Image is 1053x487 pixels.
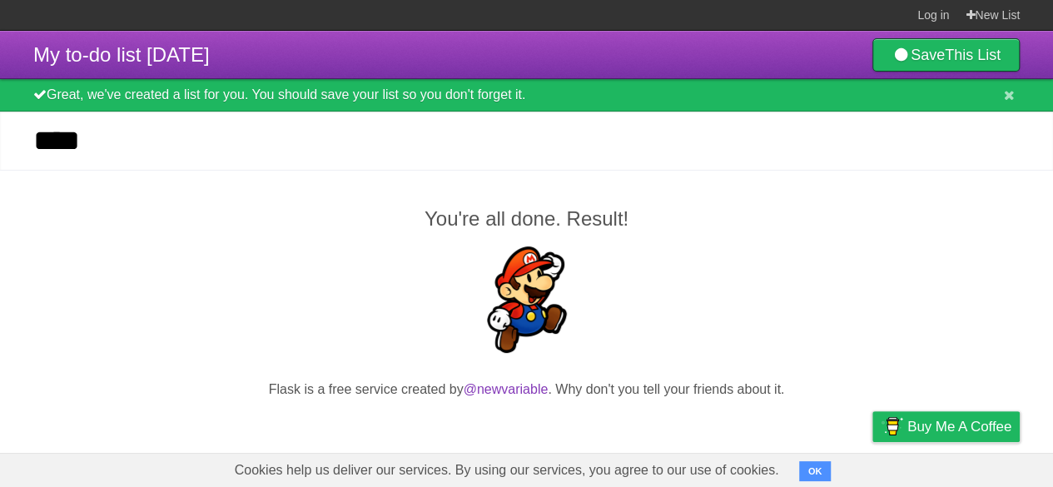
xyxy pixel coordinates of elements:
h2: You're all done. Result! [33,204,1020,234]
a: Buy me a coffee [872,411,1020,442]
p: Flask is a free service created by . Why don't you tell your friends about it. [33,380,1020,400]
span: My to-do list [DATE] [33,43,210,66]
img: Super Mario [474,246,580,353]
button: OK [799,461,832,481]
span: Buy me a coffee [907,412,1011,441]
img: Buy me a coffee [881,412,903,440]
span: Cookies help us deliver our services. By using our services, you agree to our use of cookies. [218,454,796,487]
a: @newvariable [464,382,549,396]
a: SaveThis List [872,38,1020,72]
iframe: X Post Button [497,420,557,444]
b: This List [945,47,1001,63]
